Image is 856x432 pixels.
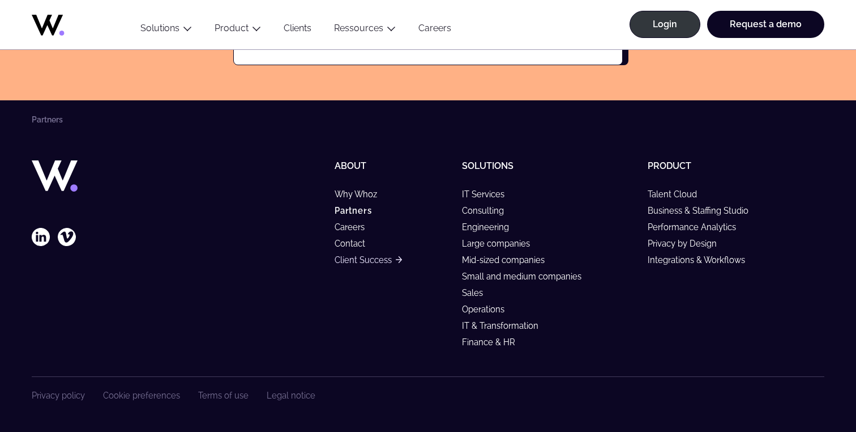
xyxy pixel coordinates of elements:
a: Integrations & Workflows [648,255,755,265]
h5: Solutions [462,160,639,171]
a: Product [215,23,249,33]
a: Cookie preferences [103,391,180,400]
a: IT Services [462,189,515,199]
li: Partners [32,115,63,124]
a: Sales [462,288,493,298]
a: Request a demo [707,11,824,38]
a: Ressources [334,23,383,33]
a: Legal notice [267,391,315,400]
a: Large companies [462,239,540,248]
nav: Footer Navigation [32,391,315,400]
a: Privacy policy [32,391,85,400]
a: Business & Staffing Studio [648,206,759,215]
nav: Breadcrumbs [32,115,824,124]
a: Contact [335,239,375,248]
a: Why Whoz [335,189,387,199]
a: IT & Transformation [462,321,549,331]
h5: About [335,160,453,171]
a: Careers [407,23,463,38]
button: Solutions [129,23,203,38]
button: Ressources [323,23,407,38]
a: Consulting [462,206,514,215]
a: Careers [335,222,375,232]
a: Partners [335,206,382,215]
a: Performance Analytics [648,222,746,232]
a: Small and medium companies [462,272,592,281]
a: Operations [462,304,515,314]
a: Privacy by Design [648,239,727,248]
button: Product [203,23,272,38]
a: Engineering [462,222,519,232]
a: Login [630,11,700,38]
a: Terms of use [198,391,249,400]
iframe: Chatbot [781,357,840,416]
a: Finance & HR [462,337,525,347]
a: Clients [272,23,323,38]
a: Mid-sized companies [462,255,555,265]
a: Client Success [335,255,402,265]
a: Product [648,160,691,171]
a: Talent Cloud [648,189,707,199]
